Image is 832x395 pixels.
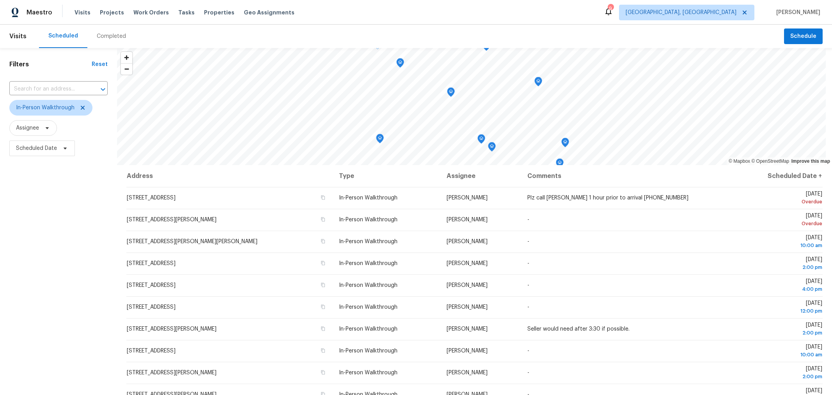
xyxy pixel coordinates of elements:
a: Improve this map [791,158,830,164]
span: [PERSON_NAME] [447,326,488,332]
button: Open [98,84,108,95]
span: In-Person Walkthrough [339,370,397,375]
span: [DATE] [736,235,822,249]
th: Type [333,165,440,187]
span: - [527,217,529,222]
span: In-Person Walkthrough [339,261,397,266]
button: Copy Address [319,303,326,310]
span: [DATE] [736,301,822,315]
span: [DATE] [736,322,822,337]
button: Copy Address [319,347,326,354]
span: [PERSON_NAME] [447,217,488,222]
div: Map marker [534,77,542,89]
span: Plz call [PERSON_NAME] 1 hour prior to arrival [PHONE_NUMBER] [527,195,688,201]
h1: Filters [9,60,92,68]
span: - [527,304,529,310]
div: Map marker [488,142,496,154]
div: Map marker [376,134,384,146]
div: 2:00 pm [736,329,822,337]
span: Seller would need after 3:30 if possible. [527,326,630,332]
span: [PERSON_NAME] [447,195,488,201]
span: [DATE] [736,344,822,359]
div: Scheduled [48,32,78,40]
span: [PERSON_NAME] [447,283,488,288]
div: 10:00 am [736,242,822,249]
div: Reset [92,60,108,68]
span: [STREET_ADDRESS][PERSON_NAME] [127,326,216,332]
span: [STREET_ADDRESS][PERSON_NAME] [127,370,216,375]
span: - [527,348,529,354]
button: Zoom in [121,52,132,63]
div: Map marker [447,87,455,100]
span: [DATE] [736,213,822,228]
canvas: Map [117,48,826,165]
span: [STREET_ADDRESS] [127,348,176,354]
button: Copy Address [319,194,326,201]
span: [DATE] [736,366,822,381]
span: - [527,283,529,288]
div: Completed [97,32,126,40]
span: [STREET_ADDRESS] [127,304,176,310]
input: Search for an address... [9,83,86,95]
span: Schedule [790,32,816,41]
span: Geo Assignments [244,9,294,16]
span: [PERSON_NAME] [447,370,488,375]
span: [PERSON_NAME] [447,261,488,266]
span: In-Person Walkthrough [339,326,397,332]
span: [STREET_ADDRESS][PERSON_NAME] [127,217,216,222]
button: Copy Address [319,238,326,245]
span: [PERSON_NAME] [773,9,820,16]
span: In-Person Walkthrough [339,195,397,201]
div: 4:00 pm [736,285,822,293]
div: 9 [608,5,613,12]
th: Address [126,165,333,187]
span: Visits [75,9,90,16]
span: In-Person Walkthrough [339,348,397,354]
div: Map marker [556,158,564,171]
span: In-Person Walkthrough [16,104,75,112]
div: 12:00 pm [736,307,822,315]
button: Copy Address [319,369,326,376]
span: In-Person Walkthrough [339,304,397,310]
button: Schedule [784,28,823,44]
th: Scheduled Date ↑ [730,165,823,187]
span: In-Person Walkthrough [339,217,397,222]
div: Map marker [561,138,569,150]
span: Zoom out [121,64,132,75]
span: Properties [204,9,234,16]
span: Work Orders [133,9,169,16]
span: Visits [9,28,27,45]
span: [PERSON_NAME] [447,304,488,310]
span: Projects [100,9,124,16]
span: [DATE] [736,257,822,271]
div: Map marker [396,58,404,70]
div: 10:00 am [736,351,822,359]
div: Overdue [736,220,822,228]
span: - [527,239,529,244]
div: 2:00 pm [736,373,822,381]
span: In-Person Walkthrough [339,283,397,288]
span: [GEOGRAPHIC_DATA], [GEOGRAPHIC_DATA] [626,9,736,16]
span: - [527,261,529,266]
span: [DATE] [736,279,822,293]
span: [STREET_ADDRESS][PERSON_NAME][PERSON_NAME] [127,239,257,244]
a: Mapbox [729,158,750,164]
button: Copy Address [319,281,326,288]
span: - [527,370,529,375]
span: [PERSON_NAME] [447,239,488,244]
span: [DATE] [736,191,822,206]
span: Scheduled Date [16,144,57,152]
button: Copy Address [319,325,326,332]
button: Copy Address [319,260,326,267]
span: In-Person Walkthrough [339,239,397,244]
span: [PERSON_NAME] [447,348,488,354]
button: Zoom out [121,63,132,75]
th: Assignee [440,165,521,187]
span: [STREET_ADDRESS] [127,261,176,266]
span: Tasks [178,10,195,15]
span: [STREET_ADDRESS] [127,195,176,201]
th: Comments [521,165,730,187]
span: Maestro [27,9,52,16]
span: [STREET_ADDRESS] [127,283,176,288]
